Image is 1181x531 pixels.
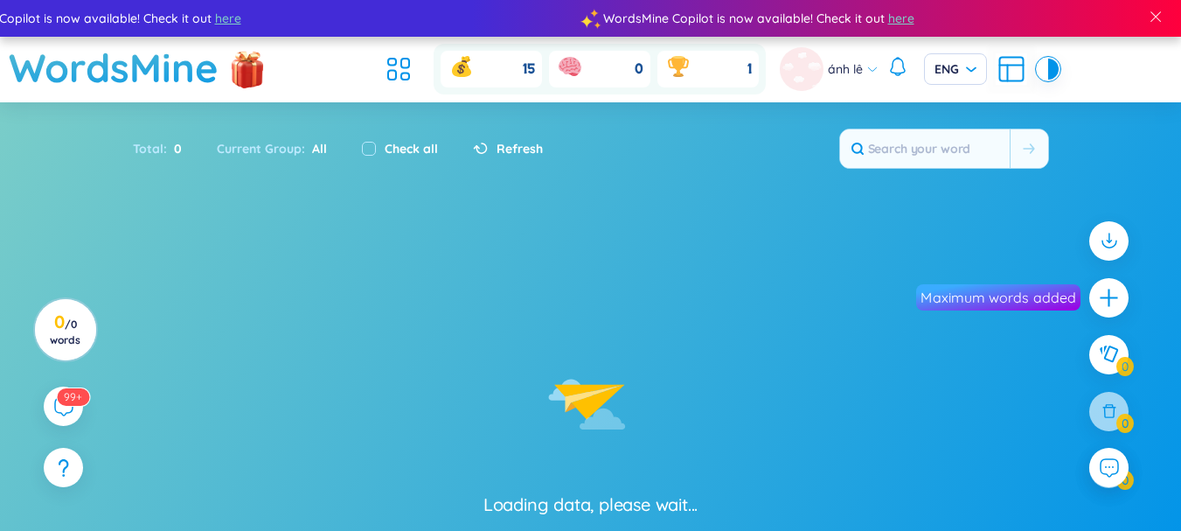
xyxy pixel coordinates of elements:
div: Current Group : [199,130,344,167]
div: Loading data, please wait... [483,493,698,517]
span: here [886,9,913,28]
span: 1 [747,59,752,79]
span: / 0 words [50,318,80,346]
span: ENG [934,60,976,78]
span: 0 [167,139,182,158]
img: flashSalesIcon.a7f4f837.png [230,42,265,94]
span: here [213,9,240,28]
span: Refresh [497,139,543,158]
sup: 573 [57,388,89,406]
span: ánh lê [828,59,863,79]
input: Search your word [840,129,1010,168]
span: All [305,141,327,157]
span: 0 [635,59,643,79]
label: Check all [385,139,438,158]
img: avatar [780,47,823,91]
span: plus [1098,287,1120,309]
h3: 0 [45,315,85,346]
div: Total : [133,130,199,167]
a: avatar [780,47,828,91]
span: 15 [523,59,535,79]
a: WordsMine [9,37,219,99]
